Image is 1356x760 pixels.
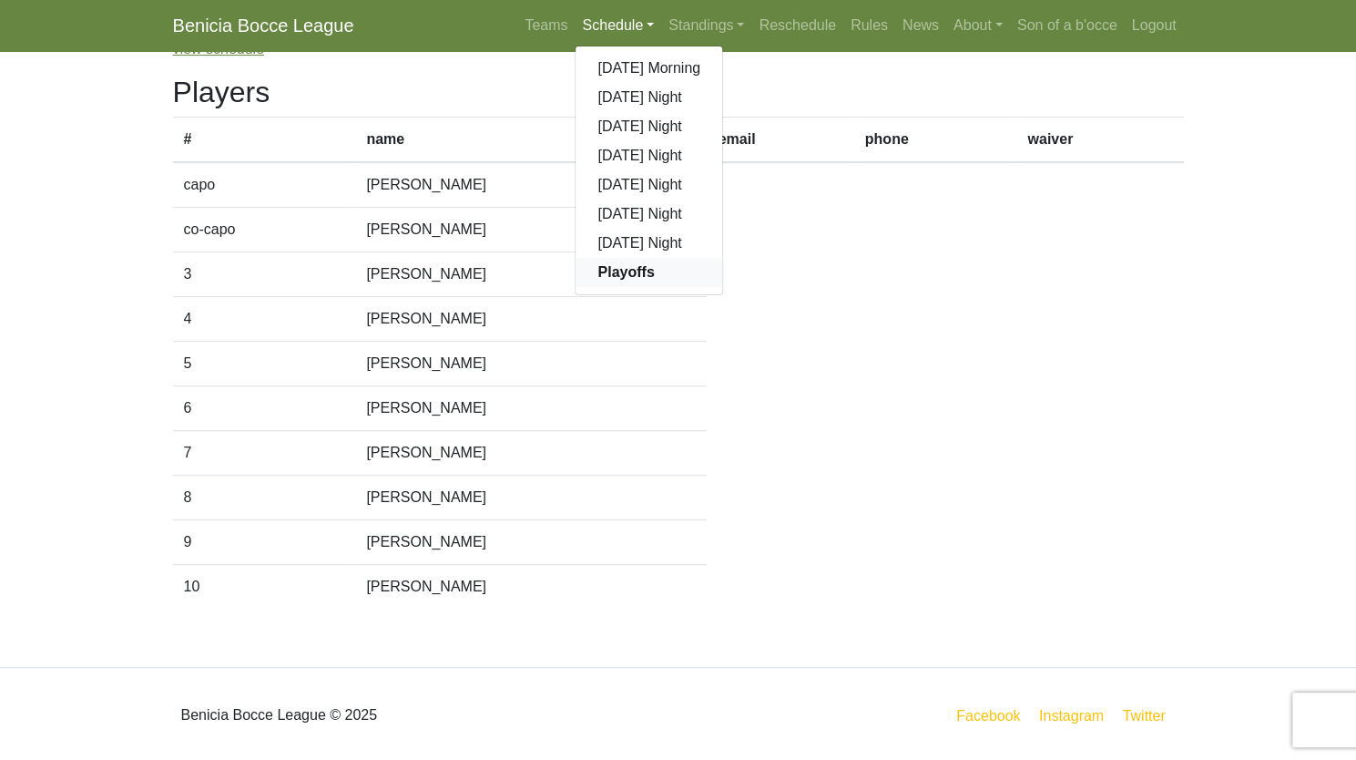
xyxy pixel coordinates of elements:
[597,264,654,280] strong: Playoffs
[751,7,843,44] a: Reschedule
[173,431,356,476] td: 7
[173,520,356,565] td: 9
[1118,704,1179,727] a: Twitter
[173,252,356,297] td: 3
[355,386,707,431] td: [PERSON_NAME]
[953,704,1024,727] a: Facebook
[576,112,722,141] a: [DATE] Night
[173,7,354,44] a: Benicia Bocce League
[576,141,722,170] a: [DATE] Night
[576,83,722,112] a: [DATE] Night
[576,258,722,287] a: Playoffs
[159,683,678,748] div: Benicia Bocce League © 2025
[1035,704,1107,727] a: Instagram
[355,118,707,163] th: name
[355,297,707,342] td: [PERSON_NAME]
[173,118,356,163] th: #
[576,200,722,229] a: [DATE] Night
[576,54,722,83] a: [DATE] Morning
[173,75,1184,109] h2: Players
[576,170,722,200] a: [DATE] Night
[355,162,707,208] td: [PERSON_NAME]
[355,520,707,565] td: [PERSON_NAME]
[1125,7,1184,44] a: Logout
[661,7,751,44] a: Standings
[355,565,707,610] td: [PERSON_NAME]
[173,162,356,208] td: capo
[355,252,707,297] td: [PERSON_NAME]
[173,208,356,252] td: co-capo
[1010,7,1125,44] a: Son of a b'occe
[946,7,1010,44] a: About
[173,476,356,520] td: 8
[895,7,946,44] a: News
[1016,118,1183,163] th: waiver
[355,342,707,386] td: [PERSON_NAME]
[355,208,707,252] td: [PERSON_NAME]
[173,297,356,342] td: 4
[575,46,723,295] div: Schedule
[355,476,707,520] td: [PERSON_NAME]
[576,229,722,258] a: [DATE] Night
[517,7,575,44] a: Teams
[355,431,707,476] td: [PERSON_NAME]
[575,7,661,44] a: Schedule
[843,7,895,44] a: Rules
[854,118,1017,163] th: phone
[173,565,356,610] td: 10
[707,118,853,163] th: email
[173,342,356,386] td: 5
[173,386,356,431] td: 6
